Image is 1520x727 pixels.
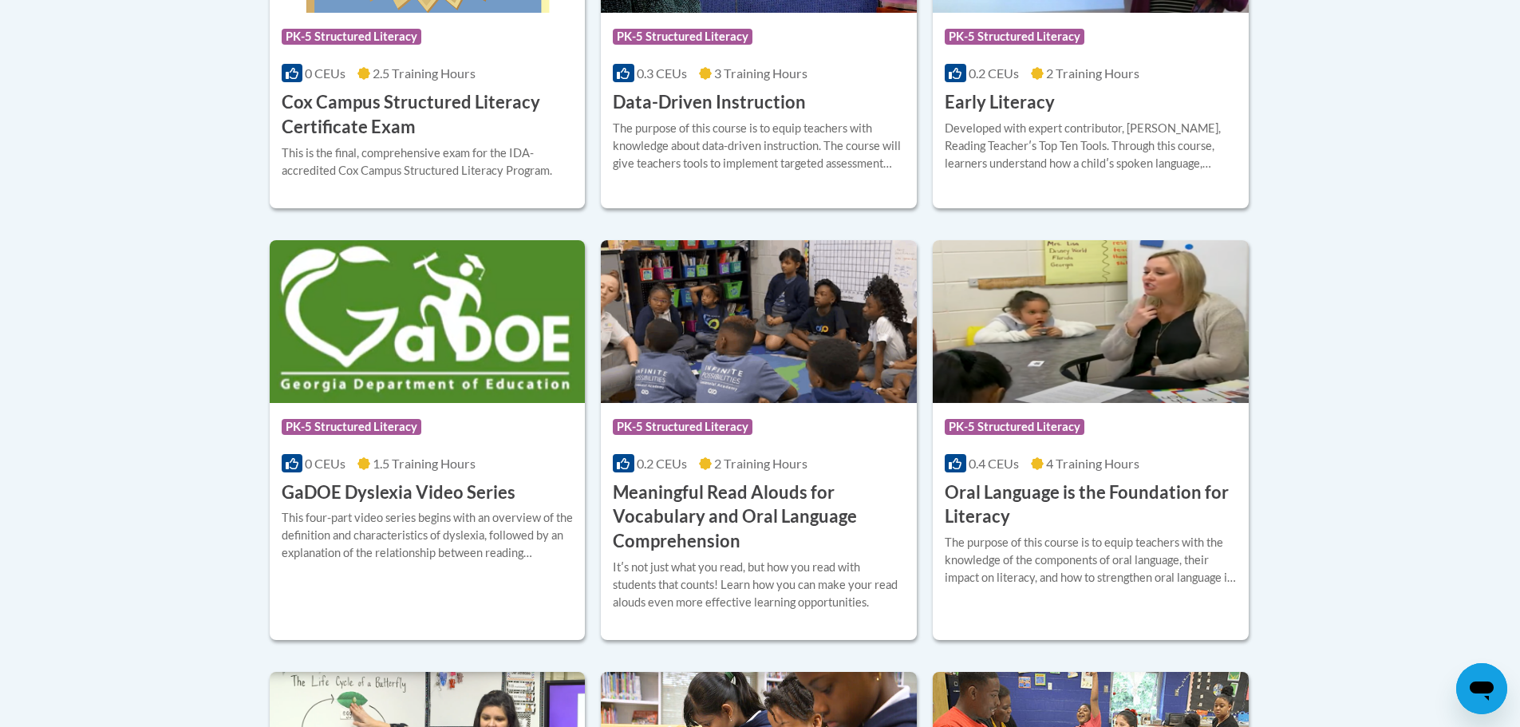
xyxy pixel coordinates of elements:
h3: Oral Language is the Foundation for Literacy [945,480,1237,530]
span: 0.3 CEUs [637,65,687,81]
span: PK-5 Structured Literacy [282,419,421,435]
iframe: Button to launch messaging window, conversation in progress [1456,663,1507,714]
a: Course LogoPK-5 Structured Literacy0.2 CEUs2 Training Hours Meaningful Read Alouds for Vocabulary... [601,240,917,640]
img: Course Logo [270,240,586,403]
a: Course LogoPK-5 Structured Literacy0.4 CEUs4 Training Hours Oral Language is the Foundation for L... [933,240,1249,640]
span: PK-5 Structured Literacy [945,29,1084,45]
span: PK-5 Structured Literacy [613,29,752,45]
span: 3 Training Hours [714,65,807,81]
span: 0.2 CEUs [969,65,1019,81]
span: PK-5 Structured Literacy [282,29,421,45]
div: Itʹs not just what you read, but how you read with students that counts! Learn how you can make y... [613,559,905,611]
div: Developed with expert contributor, [PERSON_NAME], Reading Teacherʹs Top Ten Tools. Through this c... [945,120,1237,172]
span: 2.5 Training Hours [373,65,476,81]
h3: Meaningful Read Alouds for Vocabulary and Oral Language Comprehension [613,480,905,554]
span: 2 Training Hours [714,456,807,471]
h3: GaDOE Dyslexia Video Series [282,480,515,505]
span: 0.2 CEUs [637,456,687,471]
span: 2 Training Hours [1046,65,1139,81]
h3: Data-Driven Instruction [613,90,806,115]
a: Course LogoPK-5 Structured Literacy0 CEUs1.5 Training Hours GaDOE Dyslexia Video SeriesThis four-... [270,240,586,640]
h3: Early Literacy [945,90,1055,115]
div: This is the final, comprehensive exam for the IDA-accredited Cox Campus Structured Literacy Program. [282,144,574,180]
span: PK-5 Structured Literacy [945,419,1084,435]
span: 4 Training Hours [1046,456,1139,471]
span: 0 CEUs [305,456,345,471]
span: 1.5 Training Hours [373,456,476,471]
span: 0 CEUs [305,65,345,81]
span: 0.4 CEUs [969,456,1019,471]
div: The purpose of this course is to equip teachers with knowledge about data-driven instruction. The... [613,120,905,172]
div: This four-part video series begins with an overview of the definition and characteristics of dysl... [282,509,574,562]
img: Course Logo [601,240,917,403]
img: Course Logo [933,240,1249,403]
div: The purpose of this course is to equip teachers with the knowledge of the components of oral lang... [945,534,1237,587]
h3: Cox Campus Structured Literacy Certificate Exam [282,90,574,140]
span: PK-5 Structured Literacy [613,419,752,435]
